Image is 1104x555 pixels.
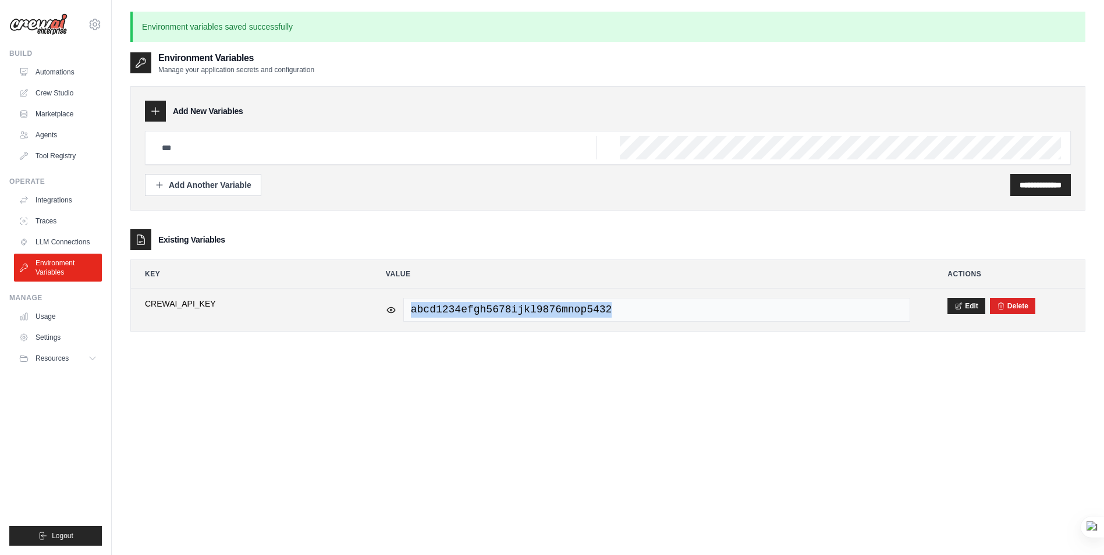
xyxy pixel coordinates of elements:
a: LLM Connections [14,233,102,251]
a: Automations [14,63,102,81]
a: Usage [14,307,102,326]
button: Resources [14,349,102,368]
img: Logo [9,13,68,35]
h3: Existing Variables [158,234,225,246]
span: abcd1234efgh5678ijkl9876mnop5432 [403,298,910,322]
div: Build [9,49,102,58]
a: Tool Registry [14,147,102,165]
div: Add Another Variable [155,179,251,191]
button: Add Another Variable [145,174,261,196]
span: Logout [52,531,73,540]
div: Operate [9,177,102,186]
a: Integrations [14,191,102,209]
h2: Environment Variables [158,51,314,65]
button: Edit [947,298,985,314]
a: Crew Studio [14,84,102,102]
p: Manage your application secrets and configuration [158,65,314,74]
th: Value [372,260,924,288]
span: Resources [36,354,69,363]
a: Settings [14,328,102,347]
button: Delete [997,301,1028,311]
button: Logout [9,526,102,546]
span: CREWAI_API_KEY [145,298,349,309]
p: Environment variables saved successfully [130,12,1085,42]
a: Agents [14,126,102,144]
h3: Add New Variables [173,105,243,117]
th: Key [131,260,363,288]
a: Traces [14,212,102,230]
a: Environment Variables [14,254,102,282]
a: Marketplace [14,105,102,123]
th: Actions [933,260,1085,288]
div: Manage [9,293,102,303]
